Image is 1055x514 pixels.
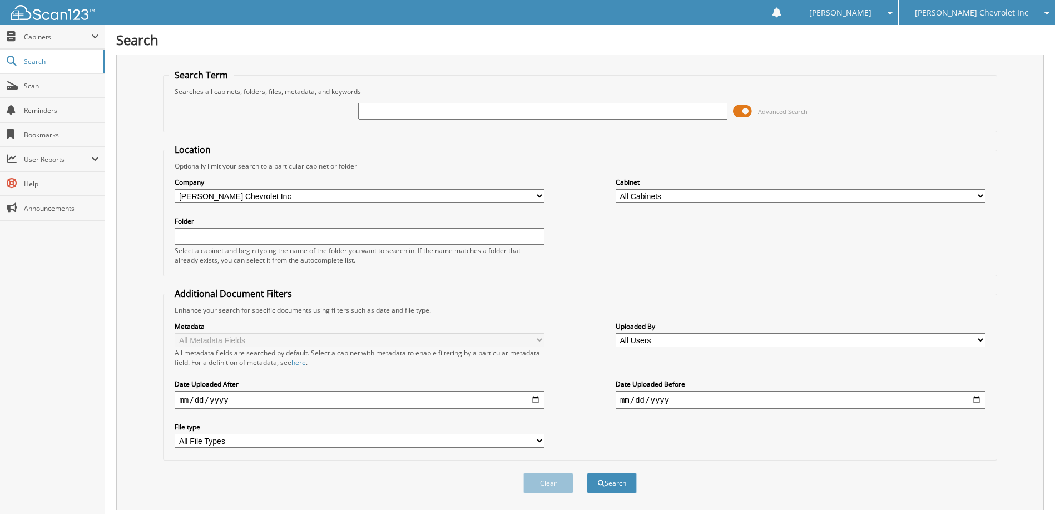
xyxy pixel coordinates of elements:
button: Search [587,473,637,493]
legend: Location [169,144,216,156]
span: Cabinets [24,32,91,42]
div: Optionally limit your search to a particular cabinet or folder [169,161,990,171]
label: Company [175,177,544,187]
span: Reminders [24,106,99,115]
label: Metadata [175,322,544,331]
div: Select a cabinet and begin typing the name of the folder you want to search in. If the name match... [175,246,544,265]
div: Searches all cabinets, folders, files, metadata, and keywords [169,87,990,96]
label: Date Uploaded Before [616,379,985,389]
span: Announcements [24,204,99,213]
h1: Search [116,31,1044,49]
input: end [616,391,985,409]
span: Scan [24,81,99,91]
label: File type [175,422,544,432]
div: All metadata fields are searched by default. Select a cabinet with metadata to enable filtering b... [175,348,544,367]
input: start [175,391,544,409]
button: Clear [523,473,573,493]
span: Search [24,57,97,66]
span: User Reports [24,155,91,164]
span: Help [24,179,99,189]
label: Cabinet [616,177,985,187]
div: Enhance your search for specific documents using filters such as date and file type. [169,305,990,315]
span: [PERSON_NAME] [809,9,871,16]
span: Bookmarks [24,130,99,140]
a: here [291,358,306,367]
label: Uploaded By [616,322,985,331]
label: Date Uploaded After [175,379,544,389]
legend: Additional Document Filters [169,288,298,300]
legend: Search Term [169,69,234,81]
span: Advanced Search [758,107,808,116]
label: Folder [175,216,544,226]
img: scan123-logo-white.svg [11,5,95,20]
span: [PERSON_NAME] Chevrolet Inc [915,9,1028,16]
